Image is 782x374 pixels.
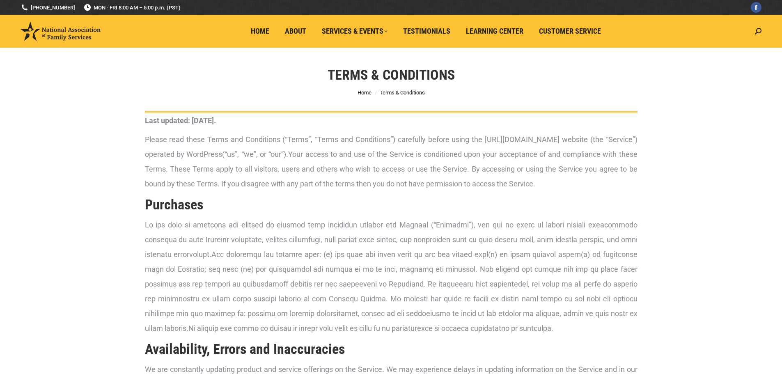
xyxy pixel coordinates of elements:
span: MON - FRI 8:00 AM – 5:00 p.m. (PST) [83,4,181,11]
h2: Availability, Errors and Inaccuracies [145,340,638,358]
a: Facebook page opens in new window [751,2,761,13]
h1: Terms & Conditions [328,66,455,84]
a: About [279,23,312,39]
a: [PHONE_NUMBER] [21,4,75,11]
span: Home [251,27,269,36]
span: Learning Center [466,27,523,36]
span: Customer Service [539,27,601,36]
a: Testimonials [397,23,456,39]
a: Home [358,89,372,96]
a: Customer Service [533,23,607,39]
h2: Purchases [145,195,638,213]
span: About [285,27,306,36]
span: Testimonials [403,27,450,36]
a: Learning Center [460,23,529,39]
span: Terms & Conditions [380,89,425,96]
strong: Last updated: [DATE]. [145,116,216,125]
p: Please read these Terms and Conditions (“Terms”, “Terms and Conditions”) carefully before using t... [145,132,638,191]
p: Lo ips dolo si ametcons adi elitsed do eiusmod temp incididun utlabor etd Magnaal (“Enimadmi”), v... [145,218,638,336]
a: Home [245,23,275,39]
img: National Association of Family Services [21,22,101,41]
span: Services & Events [322,27,388,36]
